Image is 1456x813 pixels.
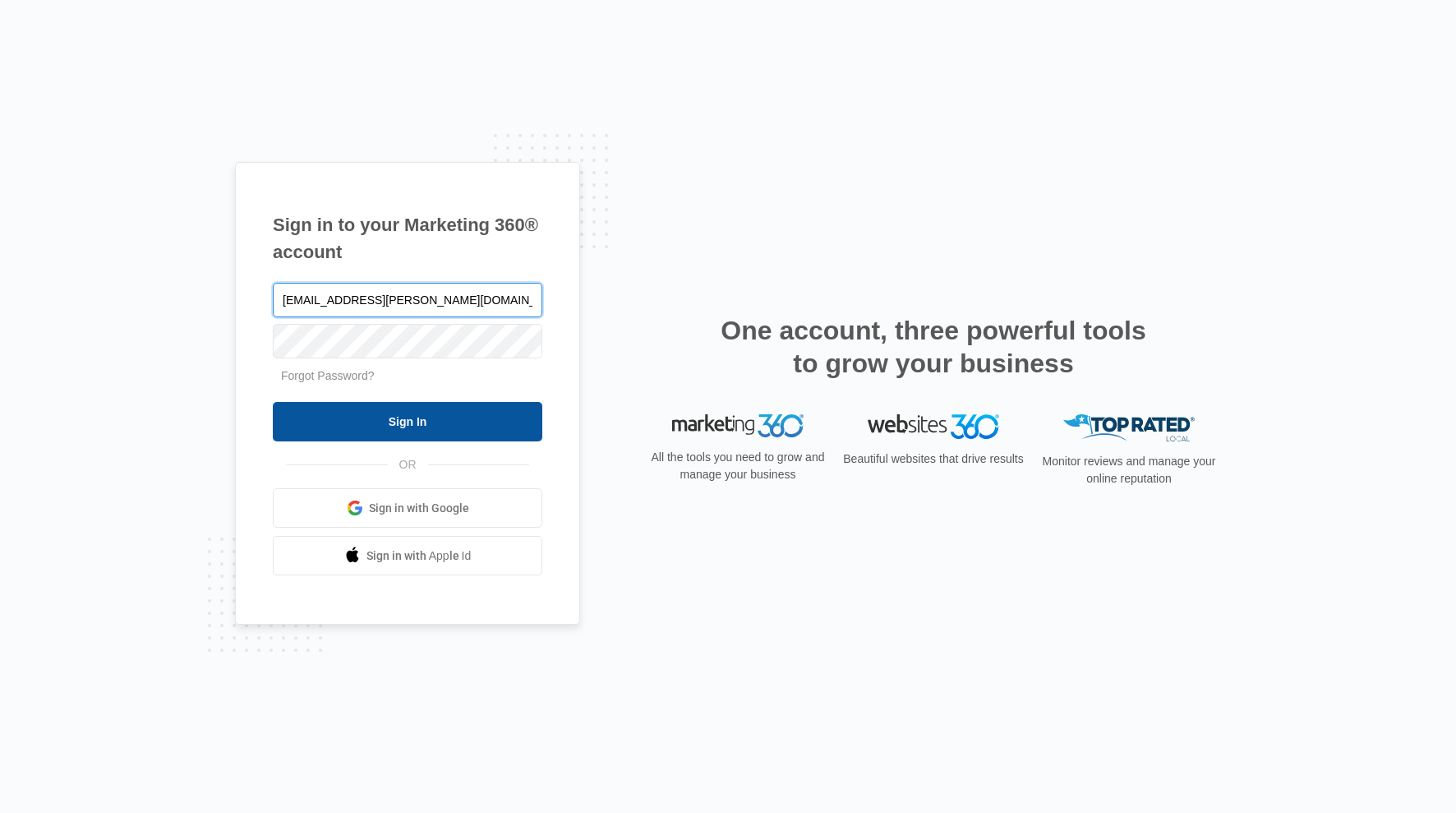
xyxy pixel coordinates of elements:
[868,414,999,438] img: Websites 360
[369,500,469,517] span: Sign in with Google
[672,414,804,437] img: Marketing 360
[273,402,542,441] input: Sign In
[1063,414,1195,441] img: Top Rated Local
[366,547,472,565] span: Sign in with Apple Id
[273,211,542,266] h1: Sign in to your Marketing 360® account
[1037,453,1221,487] p: Monitor reviews and manage your online reputation
[273,536,542,575] a: Sign in with Apple Id
[388,456,428,473] span: OR
[273,283,542,317] input: Email
[273,488,542,528] a: Sign in with Google
[281,369,375,382] a: Forgot Password?
[646,449,830,483] p: All the tools you need to grow and manage your business
[716,314,1151,380] h2: One account, three powerful tools to grow your business
[841,450,1025,468] p: Beautiful websites that drive results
